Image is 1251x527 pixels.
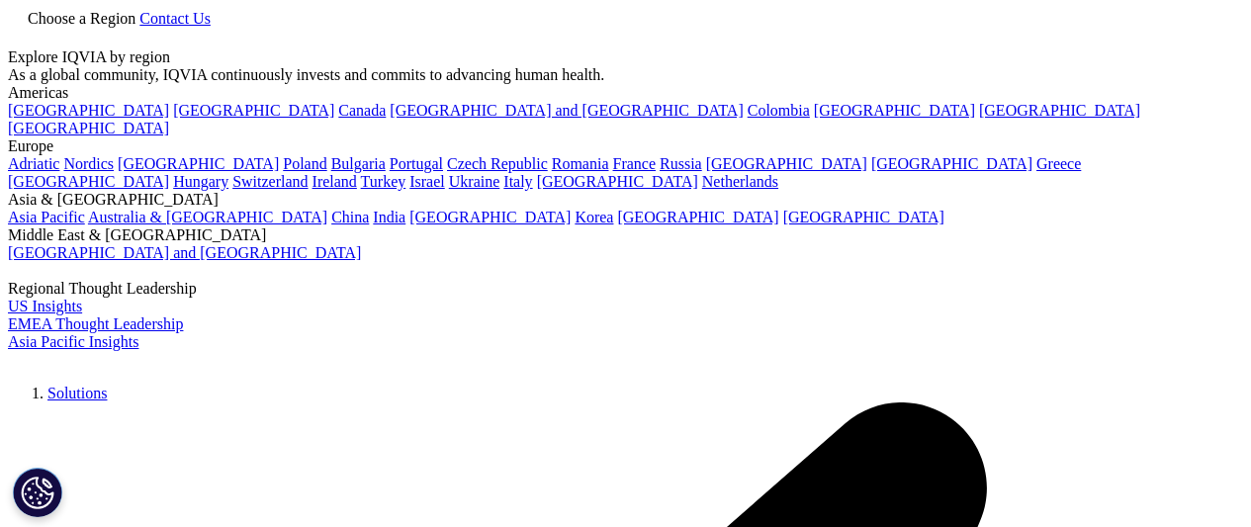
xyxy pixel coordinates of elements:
a: EMEA Thought Leadership [8,315,183,332]
a: Portugal [390,155,443,172]
a: Russia [660,155,702,172]
div: Middle East & [GEOGRAPHIC_DATA] [8,226,1243,244]
a: [GEOGRAPHIC_DATA] [706,155,867,172]
a: [GEOGRAPHIC_DATA] [871,155,1032,172]
a: [GEOGRAPHIC_DATA] and [GEOGRAPHIC_DATA] [390,102,743,119]
a: Colombia [748,102,810,119]
a: [GEOGRAPHIC_DATA] [814,102,975,119]
a: Bulgaria [331,155,386,172]
a: [GEOGRAPHIC_DATA] [979,102,1140,119]
a: Ireland [313,173,357,190]
div: Explore IQVIA by region [8,48,1243,66]
a: [GEOGRAPHIC_DATA] [617,209,778,225]
span: Choose a Region [28,10,135,27]
a: France [613,155,657,172]
a: Contact Us [139,10,211,27]
a: Netherlands [702,173,778,190]
a: [GEOGRAPHIC_DATA] [537,173,698,190]
div: Regional Thought Leadership [8,280,1243,298]
a: [GEOGRAPHIC_DATA] [8,120,169,136]
button: Cookies Settings [13,468,62,517]
a: Korea [575,209,613,225]
a: Asia Pacific [8,209,85,225]
a: Czech Republic [447,155,548,172]
a: [GEOGRAPHIC_DATA] and [GEOGRAPHIC_DATA] [8,244,361,261]
a: Israel [409,173,445,190]
a: [GEOGRAPHIC_DATA] [8,173,169,190]
a: Italy [503,173,532,190]
a: [GEOGRAPHIC_DATA] [409,209,571,225]
a: Romania [552,155,609,172]
a: Poland [283,155,326,172]
a: [GEOGRAPHIC_DATA] [173,102,334,119]
a: Switzerland [232,173,308,190]
a: Ukraine [449,173,500,190]
div: Europe [8,137,1243,155]
a: [GEOGRAPHIC_DATA] [783,209,944,225]
a: [GEOGRAPHIC_DATA] [118,155,279,172]
a: US Insights [8,298,82,314]
div: Americas [8,84,1243,102]
a: China [331,209,369,225]
div: Asia & [GEOGRAPHIC_DATA] [8,191,1243,209]
a: Nordics [63,155,114,172]
a: Hungary [173,173,228,190]
a: Solutions [47,385,107,401]
a: Asia Pacific Insights [8,333,138,350]
a: Adriatic [8,155,59,172]
a: India [373,209,405,225]
a: [GEOGRAPHIC_DATA] [8,102,169,119]
a: Greece [1036,155,1081,172]
a: Australia & [GEOGRAPHIC_DATA] [88,209,327,225]
a: Turkey [361,173,406,190]
div: As a global community, IQVIA continuously invests and commits to advancing human health. [8,66,1243,84]
a: Canada [338,102,386,119]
